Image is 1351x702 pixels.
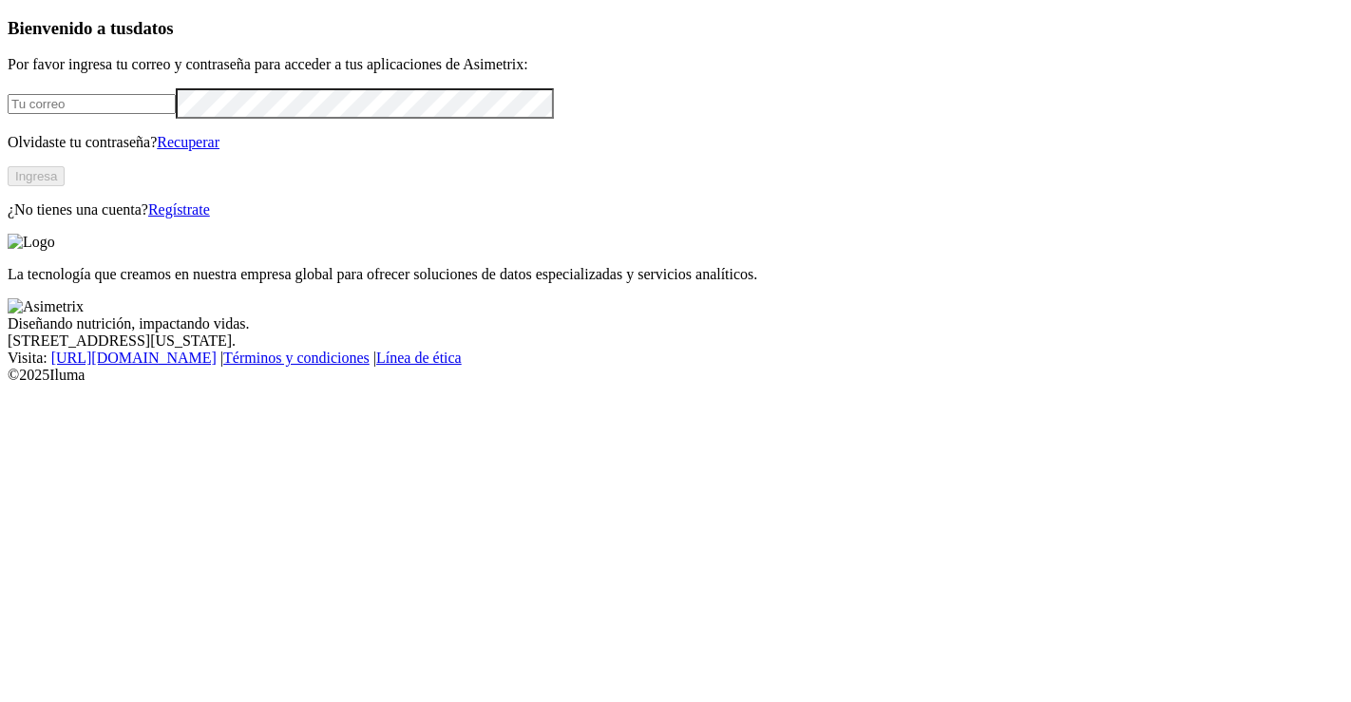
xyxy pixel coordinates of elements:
[133,18,174,38] span: datos
[8,166,65,186] button: Ingresa
[8,332,1343,350] div: [STREET_ADDRESS][US_STATE].
[8,350,1343,367] div: Visita : | |
[8,94,176,114] input: Tu correo
[8,201,1343,218] p: ¿No tienes una cuenta?
[8,56,1343,73] p: Por favor ingresa tu correo y contraseña para acceder a tus aplicaciones de Asimetrix:
[8,18,1343,39] h3: Bienvenido a tus
[8,266,1343,283] p: La tecnología que creamos en nuestra empresa global para ofrecer soluciones de datos especializad...
[157,134,219,150] a: Recuperar
[148,201,210,218] a: Regístrate
[51,350,217,366] a: [URL][DOMAIN_NAME]
[8,315,1343,332] div: Diseñando nutrición, impactando vidas.
[376,350,462,366] a: Línea de ética
[8,367,1343,384] div: © 2025 Iluma
[223,350,370,366] a: Términos y condiciones
[8,134,1343,151] p: Olvidaste tu contraseña?
[8,234,55,251] img: Logo
[8,298,84,315] img: Asimetrix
